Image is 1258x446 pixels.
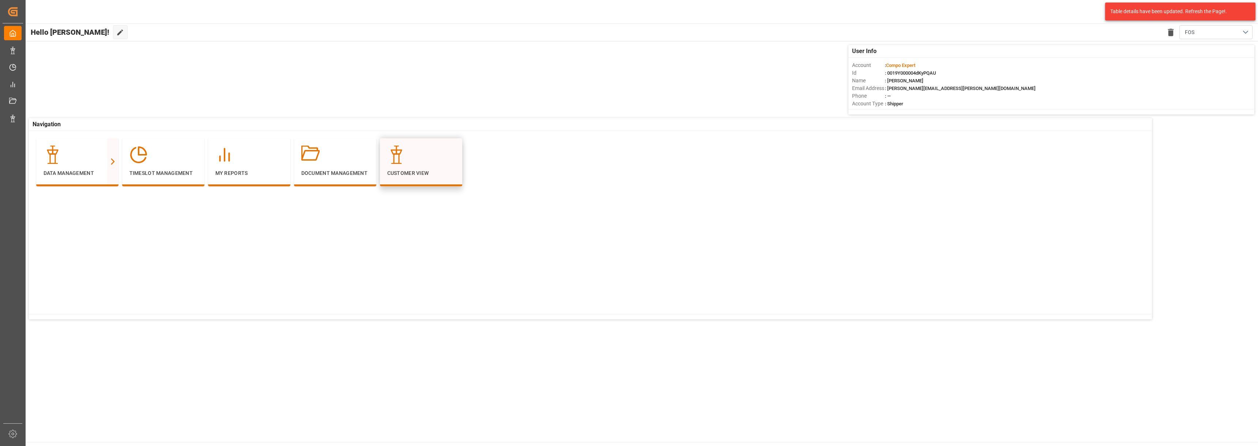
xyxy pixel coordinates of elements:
span: FOS [1185,29,1194,36]
span: Name [852,77,885,85]
button: open menu [1179,25,1253,39]
span: : Shipper [885,101,903,106]
span: : 0019Y000004dKyPQAU [885,70,936,76]
span: Phone [852,92,885,100]
span: Compo Expert [886,63,915,68]
p: Customer View [387,169,455,177]
p: My Reports [215,169,283,177]
span: Hello [PERSON_NAME]! [31,25,109,39]
span: : [PERSON_NAME] [885,78,923,83]
span: : — [885,93,891,99]
p: Document Management [301,169,369,177]
span: Email Address [852,85,885,92]
div: Table details have been updated. Refresh the Page!. [1110,8,1245,15]
span: : [PERSON_NAME][EMAIL_ADDRESS][PERSON_NAME][DOMAIN_NAME] [885,86,1036,91]
span: User Info [852,47,877,56]
span: Navigation [33,120,61,129]
span: Id [852,69,885,77]
p: Timeslot Management [129,169,197,177]
span: : [885,63,915,68]
p: Data Management [44,169,111,177]
span: Account Type [852,100,885,108]
span: Account [852,61,885,69]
